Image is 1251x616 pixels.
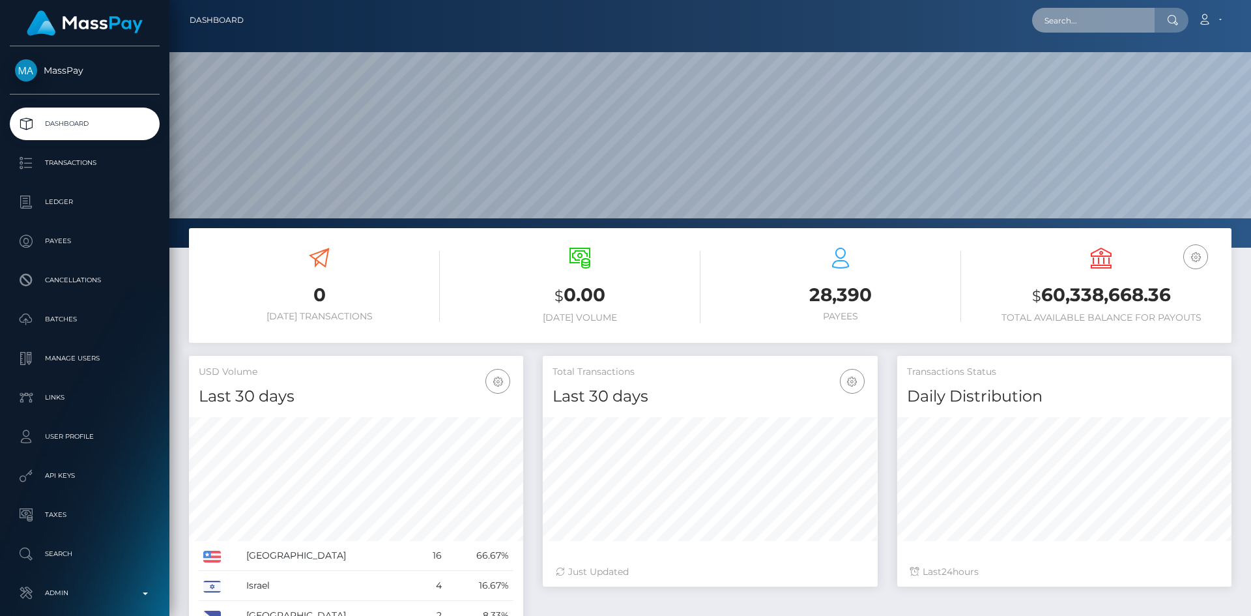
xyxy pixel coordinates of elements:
[10,303,160,336] a: Batches
[242,541,417,571] td: [GEOGRAPHIC_DATA]
[199,385,513,408] h4: Last 30 days
[15,153,154,173] p: Transactions
[981,312,1222,323] h6: Total Available Balance for Payouts
[981,282,1222,309] h3: 60,338,668.36
[1032,287,1041,305] small: $
[15,114,154,134] p: Dashboard
[15,231,154,251] p: Payees
[10,186,160,218] a: Ledger
[203,581,221,593] img: IL.png
[199,366,513,379] h5: USD Volume
[910,565,1218,579] div: Last hours
[199,311,440,322] h6: [DATE] Transactions
[553,385,867,408] h4: Last 30 days
[459,282,700,309] h3: 0.00
[15,427,154,447] p: User Profile
[10,225,160,257] a: Payees
[15,505,154,525] p: Taxes
[10,342,160,375] a: Manage Users
[907,385,1222,408] h4: Daily Distribution
[10,538,160,570] a: Search
[15,466,154,486] p: API Keys
[15,388,154,407] p: Links
[10,420,160,453] a: User Profile
[417,571,446,601] td: 4
[199,282,440,308] h3: 0
[10,65,160,76] span: MassPay
[556,565,864,579] div: Just Updated
[15,192,154,212] p: Ledger
[27,10,143,36] img: MassPay Logo
[15,271,154,290] p: Cancellations
[15,349,154,368] p: Manage Users
[720,311,961,322] h6: Payees
[10,460,160,492] a: API Keys
[446,541,513,571] td: 66.67%
[720,282,961,308] h3: 28,390
[10,264,160,297] a: Cancellations
[15,544,154,564] p: Search
[10,147,160,179] a: Transactions
[1032,8,1155,33] input: Search...
[446,571,513,601] td: 16.67%
[242,571,417,601] td: Israel
[417,541,446,571] td: 16
[942,566,953,578] span: 24
[907,366,1222,379] h5: Transactions Status
[10,108,160,140] a: Dashboard
[15,310,154,329] p: Batches
[10,577,160,609] a: Admin
[15,583,154,603] p: Admin
[10,381,160,414] a: Links
[553,366,867,379] h5: Total Transactions
[10,499,160,531] a: Taxes
[554,287,564,305] small: $
[459,312,700,323] h6: [DATE] Volume
[15,59,37,81] img: MassPay
[203,551,221,563] img: US.png
[190,7,244,34] a: Dashboard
